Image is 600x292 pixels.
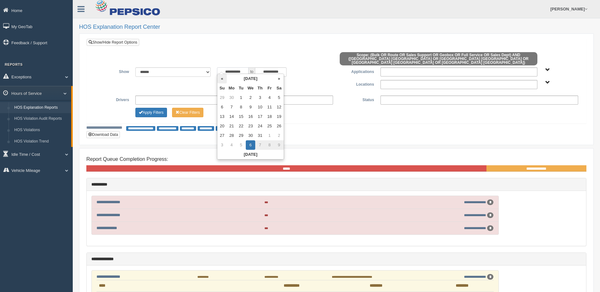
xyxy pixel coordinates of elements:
td: 22 [236,121,246,131]
th: Tu [236,83,246,93]
td: 5 [236,140,246,150]
a: Show/Hide Report Options [87,39,139,46]
td: 6 [217,102,227,112]
label: Show [91,67,132,75]
button: Change Filter Options [172,108,203,117]
a: HOS Violations [11,125,71,136]
td: 1 [265,131,274,140]
th: Mo [227,83,236,93]
td: 7 [227,102,236,112]
td: 7 [255,140,265,150]
td: 29 [236,131,246,140]
td: 19 [274,112,284,121]
td: 11 [265,102,274,112]
th: « [217,74,227,83]
td: 23 [246,121,255,131]
td: 15 [236,112,246,121]
th: Su [217,83,227,93]
label: Drivers [91,95,132,103]
td: 5 [274,93,284,102]
td: 21 [227,121,236,131]
th: Th [255,83,265,93]
td: 3 [217,140,227,150]
td: 20 [217,121,227,131]
td: 12 [274,102,284,112]
td: 8 [236,102,246,112]
th: [DATE] [227,74,274,83]
td: 16 [246,112,255,121]
label: Locations [337,80,377,88]
td: 14 [227,112,236,121]
td: 1 [236,93,246,102]
a: HOS Violation Trend [11,136,71,147]
td: 28 [227,131,236,140]
td: 2 [246,93,255,102]
td: 4 [227,140,236,150]
td: 24 [255,121,265,131]
label: Applications [336,67,377,75]
td: 30 [227,93,236,102]
th: We [246,83,255,93]
th: » [274,74,284,83]
td: 6 [246,140,255,150]
th: [DATE] [217,150,284,159]
span: Scope: (Bulk OR Route OR Sales Support OR Geobox OR Full Service OR Sales Dept) AND ([GEOGRAPHIC_... [340,52,537,65]
td: 4 [265,93,274,102]
td: 17 [255,112,265,121]
td: 27 [217,131,227,140]
td: 10 [255,102,265,112]
td: 9 [246,102,255,112]
a: HOS Violation Audit Reports [11,113,71,125]
th: Sa [274,83,284,93]
td: 30 [246,131,255,140]
button: Change Filter Options [135,108,167,117]
h4: Report Queue Completion Progress: [86,156,586,162]
td: 13 [217,112,227,121]
td: 31 [255,131,265,140]
td: 29 [217,93,227,102]
span: to [249,67,255,77]
button: Download Data [86,131,120,138]
td: 26 [274,121,284,131]
td: 8 [265,140,274,150]
th: Fr [265,83,274,93]
h2: HOS Explanation Report Center [79,24,594,30]
td: 9 [274,140,284,150]
td: 2 [274,131,284,140]
td: 3 [255,93,265,102]
a: HOS Explanation Reports [11,102,71,113]
td: 25 [265,121,274,131]
label: Status [336,95,377,103]
td: 18 [265,112,274,121]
